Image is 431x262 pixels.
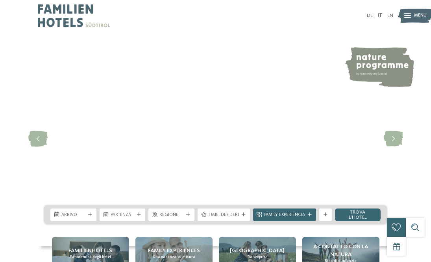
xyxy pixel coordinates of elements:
span: Menu [414,13,427,19]
a: IT [377,13,383,18]
img: nature programme by Familienhotels Südtirol [345,47,414,87]
a: trova l’hotel [335,208,381,221]
span: Da scoprire [248,255,267,260]
span: Regione [159,212,183,218]
span: [GEOGRAPHIC_DATA] [230,247,285,255]
span: Arrivo [61,212,85,218]
span: Family Experiences [264,212,305,218]
a: DE [367,13,373,18]
span: Partenza [111,212,135,218]
span: Panoramica degli hotel [70,255,111,260]
span: Una vacanza su misura [153,255,195,260]
span: A contatto con la natura [305,243,376,258]
a: EN [387,13,393,18]
span: Family experiences [148,247,200,255]
span: Familienhotels [68,247,112,255]
img: Family hotel Alto Adige: the happy family places! [38,31,393,246]
span: I miei desideri [209,212,239,218]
